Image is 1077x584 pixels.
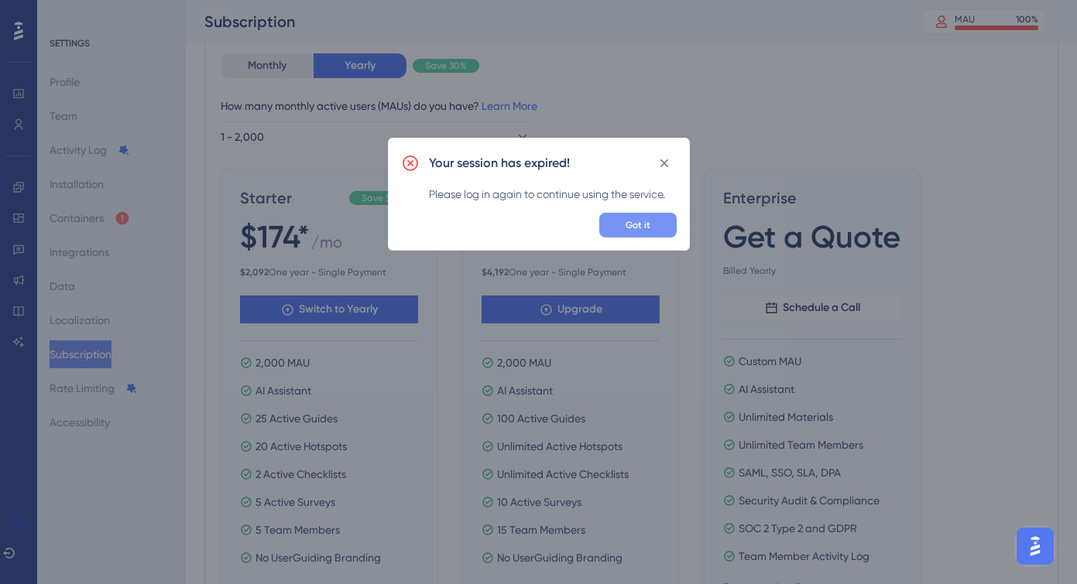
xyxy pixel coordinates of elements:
[1012,523,1058,569] iframe: UserGuiding AI Assistant Launcher
[626,219,650,231] span: Got it
[429,154,570,172] h2: Your session has expired!
[429,185,677,203] div: Please log in again to continue using the service.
